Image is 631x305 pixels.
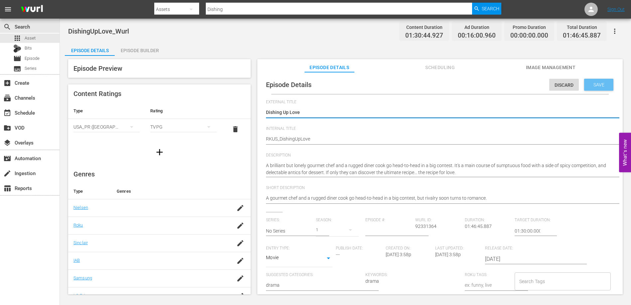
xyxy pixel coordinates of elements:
table: simple table [68,103,251,140]
div: TVPG [150,118,216,136]
span: menu [4,5,12,13]
a: Roku [73,223,83,228]
span: Episode Details [305,63,354,72]
textarea: A brilliant but lonely gourmet chef and a rugged diner cook go head-to-head in a big contest. It'... [266,162,611,176]
span: Series [25,65,37,72]
span: External Title [266,100,611,105]
a: LG Primary [73,293,95,298]
span: Target Duration: [515,218,561,223]
textarea: A gourmet chef and a rugged diner cook go head-to-head in a big contest, but rivalry soon turns t... [266,195,611,203]
th: Rating [145,103,222,119]
a: Samsung [73,275,92,280]
a: Nielsen [73,205,88,210]
span: Created On: [386,246,432,251]
span: 01:30:44.927 [405,32,443,40]
div: Bits [13,45,21,52]
span: Episode #: [365,218,412,223]
th: Genres [111,183,230,199]
span: Reports [3,184,11,192]
span: Ingestion [3,169,11,177]
span: Schedule [3,109,11,117]
button: Open Feedback Widget [619,133,631,172]
button: Episode Details [65,43,115,56]
span: Release Date: [485,246,570,251]
a: IAB [73,258,80,263]
span: Scheduling [415,63,465,72]
span: Keywords: [365,272,461,278]
span: Series [13,65,21,73]
button: Episode Builder [115,43,165,56]
span: 01:46:45.887 [563,32,601,40]
div: Content Duration [405,23,443,32]
textarea: DishingUpLove_Wurl [266,136,611,144]
div: Promo Duration [510,23,548,32]
span: 00:16:00.960 [458,32,496,40]
span: --- [336,252,340,257]
span: Asset [13,34,21,42]
span: Save [588,82,610,87]
a: Sign Out [607,7,625,12]
span: Automation [3,154,11,162]
span: Episode Details [266,81,312,89]
span: Suggested Categories: [266,272,362,278]
div: Episode Builder [115,43,165,58]
span: Last Updated: [435,246,481,251]
span: Search [3,23,11,31]
button: Discard [549,79,579,91]
span: 00:00:00.000 [510,32,548,40]
button: Save [584,79,613,91]
span: Image Management [526,63,576,72]
span: Content Ratings [73,90,121,98]
span: Roku Tags: [465,272,511,278]
div: Episode Details [65,43,115,58]
span: Overlays [3,139,11,147]
th: Type [68,183,111,199]
a: Sinclair [73,240,88,245]
span: [DATE] 3:58p [435,252,461,257]
div: Movie [266,254,332,264]
span: Episode [13,54,21,62]
span: Short Description [266,185,611,191]
span: VOD [3,124,11,132]
div: Ad Duration [458,23,496,32]
textarea: drama [266,282,362,290]
span: Entry Type: [266,246,332,251]
span: Episode [25,55,40,62]
span: Wurl ID: [415,218,461,223]
img: ans4CAIJ8jUAAAAAAAAAAAAAAAAAAAAAAAAgQb4GAAAAAAAAAAAAAAAAAAAAAAAAJMjXAAAAAAAAAAAAAAAAAAAAAAAAgAT5G... [16,2,48,17]
span: 92331364 [415,224,437,229]
span: DishingUpLove_Wurl [68,27,129,35]
span: Genres [73,170,95,178]
span: Description [266,153,611,158]
span: Publish Date: [336,246,382,251]
span: Episode Preview [73,64,122,72]
span: Search [482,3,499,15]
span: Channels [3,94,11,102]
span: [DATE] 3:58p [386,252,411,257]
th: Type [68,103,145,119]
button: Search [472,3,501,15]
button: delete [227,121,243,137]
span: Asset [25,35,36,42]
div: USA_PR ([GEOGRAPHIC_DATA] ([GEOGRAPHIC_DATA])) [73,118,140,136]
span: 01:46:45.887 [465,224,492,229]
span: drama [365,278,379,284]
span: Discard [549,82,579,88]
span: Season: [316,218,362,223]
span: Create [3,79,11,87]
span: Duration: [465,218,511,223]
div: 1 [316,221,359,239]
span: Series: [266,218,312,223]
div: Total Duration [563,23,601,32]
textarea: (DUPLICATE) Dishing Up Love [266,109,611,117]
span: Internal Title [266,126,611,132]
span: delete [231,125,239,133]
span: Bits [25,45,32,51]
